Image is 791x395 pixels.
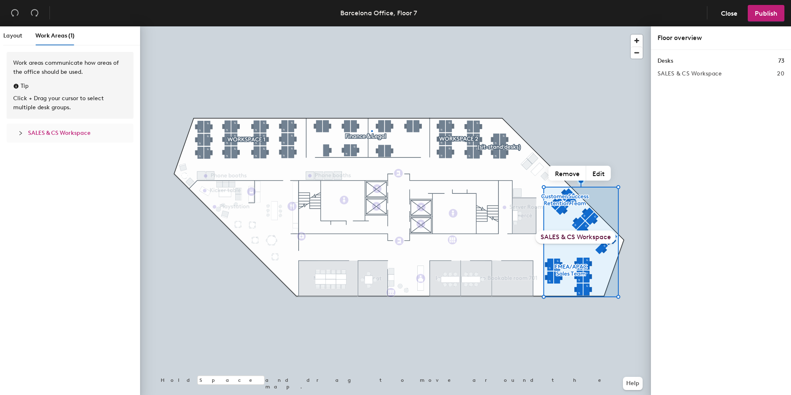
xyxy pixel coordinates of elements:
[340,8,417,18] div: Barcelona Office, Floor 7
[658,56,673,66] h1: Desks
[3,32,22,39] span: Layout
[658,33,784,43] div: Floor overview
[623,377,643,390] button: Help
[7,5,23,21] button: Undo (⌘ + Z)
[658,71,722,77] h2: SALES & CS Workspace
[35,32,75,39] span: Work Areas (1)
[13,124,127,143] div: SALES & CS Workspace
[13,94,127,112] div: Click + Drag your cursor to select multiple desk groups.
[777,71,784,77] h2: 20
[26,5,43,21] button: Redo (⌘ + ⇧ + Z)
[549,166,586,181] button: Remove
[721,9,737,17] span: Close
[536,230,616,244] div: SALES & CS Workspace
[13,59,127,77] div: Work areas communicate how areas of the office should be used.
[18,131,23,136] span: collapsed
[11,9,19,17] span: undo
[748,5,784,21] button: Publish
[714,5,744,21] button: Close
[778,56,784,66] h1: 73
[28,129,91,136] span: SALES & CS Workspace
[586,166,611,181] button: Edit
[21,82,28,91] span: Tip
[755,9,777,17] span: Publish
